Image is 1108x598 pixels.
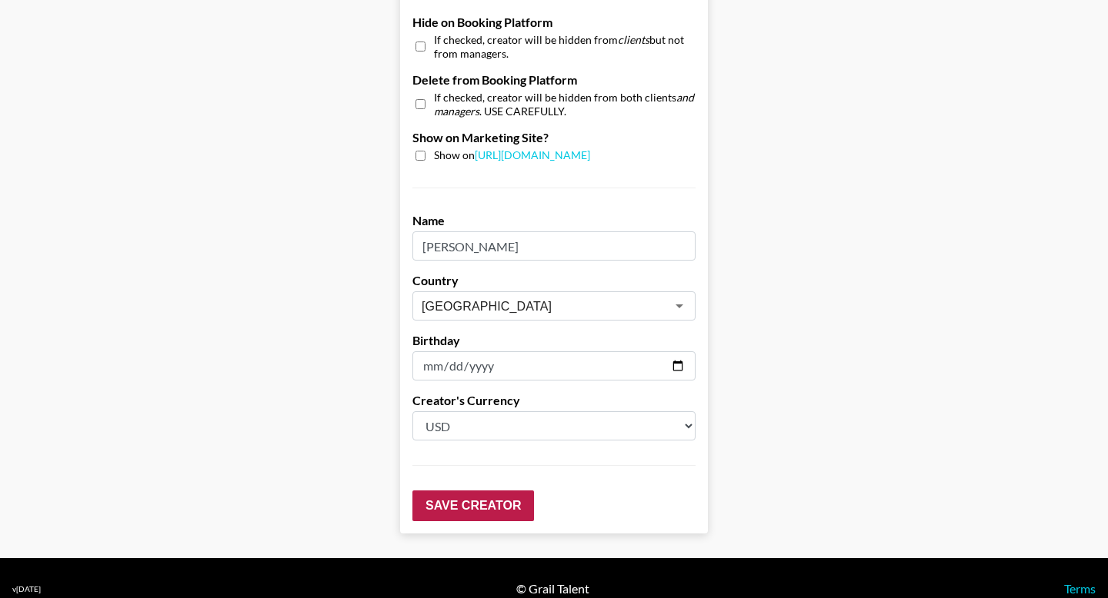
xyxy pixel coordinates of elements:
label: Hide on Booking Platform [412,15,696,30]
em: and managers [434,91,694,118]
span: If checked, creator will be hidden from both clients . USE CAREFULLY. [434,91,696,118]
span: If checked, creator will be hidden from but not from managers. [434,33,696,60]
button: Open [669,295,690,317]
span: Show on [434,148,590,163]
label: Delete from Booking Platform [412,72,696,88]
a: Terms [1064,581,1096,596]
label: Show on Marketing Site? [412,130,696,145]
label: Birthday [412,333,696,348]
label: Country [412,273,696,288]
a: [URL][DOMAIN_NAME] [475,148,590,161]
em: clients [618,33,649,46]
label: Name [412,213,696,228]
div: v [DATE] [12,584,41,594]
input: Save Creator [412,490,534,521]
label: Creator's Currency [412,393,696,408]
div: © Grail Talent [516,581,589,596]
